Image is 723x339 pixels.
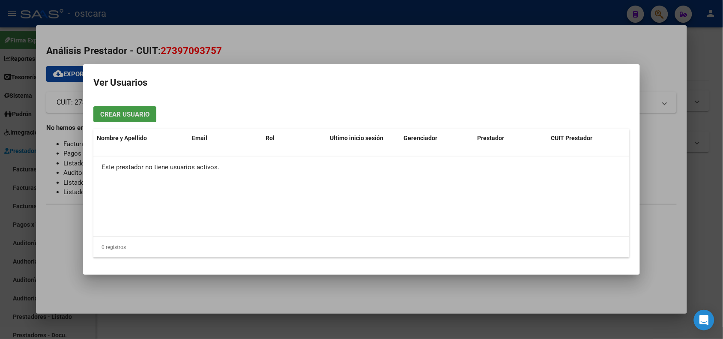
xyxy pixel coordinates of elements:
[93,129,188,147] datatable-header-cell: Nombre y Apellido
[93,106,156,122] button: Crear Usuario
[474,129,548,147] datatable-header-cell: Prestador
[551,135,593,141] span: CUIT Prestador
[403,135,437,141] span: Gerenciador
[97,135,147,141] span: Nombre y Apellido
[326,129,400,147] datatable-header-cell: Ultimo inicio sesión
[266,135,275,141] span: Rol
[262,129,326,147] datatable-header-cell: Rol
[192,135,207,141] span: Email
[188,129,262,147] datatable-header-cell: Email
[330,135,383,141] span: Ultimo inicio sesión
[548,129,621,147] datatable-header-cell: CUIT Prestador
[93,75,630,91] h2: Ver Usuarios
[694,310,714,330] div: Open Intercom Messenger
[478,135,505,141] span: Prestador
[93,237,630,258] div: 0 registros
[93,156,630,178] div: Este prestador no tiene usuarios activos.
[400,129,474,147] datatable-header-cell: Gerenciador
[100,111,149,118] span: Crear Usuario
